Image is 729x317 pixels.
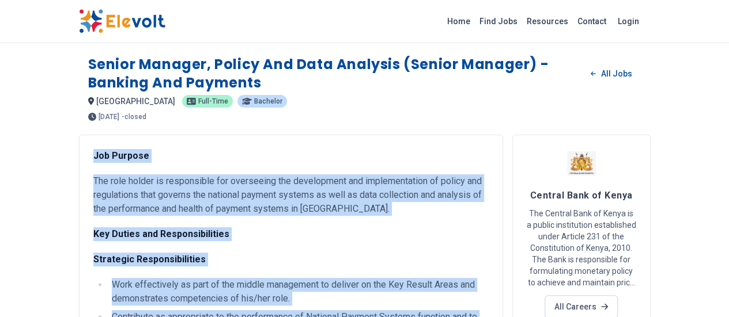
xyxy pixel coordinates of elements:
[108,278,489,305] li: Work effectively as part of the middle management to deliver on the Key Result Areas and demonstr...
[522,12,573,30] a: Resources
[93,150,149,161] strong: Job Purpose
[96,97,175,106] span: [GEOGRAPHIC_DATA]
[93,228,229,239] strong: Key Duties and Responsibilities
[88,55,582,92] h1: Senior Manager, Policy and Data Analysis (Senior Manager) - Banking and Payments
[79,9,165,33] img: Elevolt
[122,113,146,120] p: - closed
[527,208,636,288] p: The Central Bank of Kenya is a public institution established under Article 231 of the Constituti...
[93,174,489,216] p: The role holder is responsible for overseeing the development and implementation of policy and re...
[443,12,475,30] a: Home
[93,254,206,265] strong: Strategic Responsibilities
[475,12,522,30] a: Find Jobs
[573,12,611,30] a: Contact
[671,262,729,317] iframe: Chat Widget
[581,65,641,82] a: All Jobs
[198,98,228,105] span: Full-time
[530,190,632,201] span: Central Bank of Kenya
[99,113,119,120] span: [DATE]
[254,98,282,105] span: Bachelor
[611,10,646,33] a: Login
[567,149,596,178] img: Central Bank of Kenya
